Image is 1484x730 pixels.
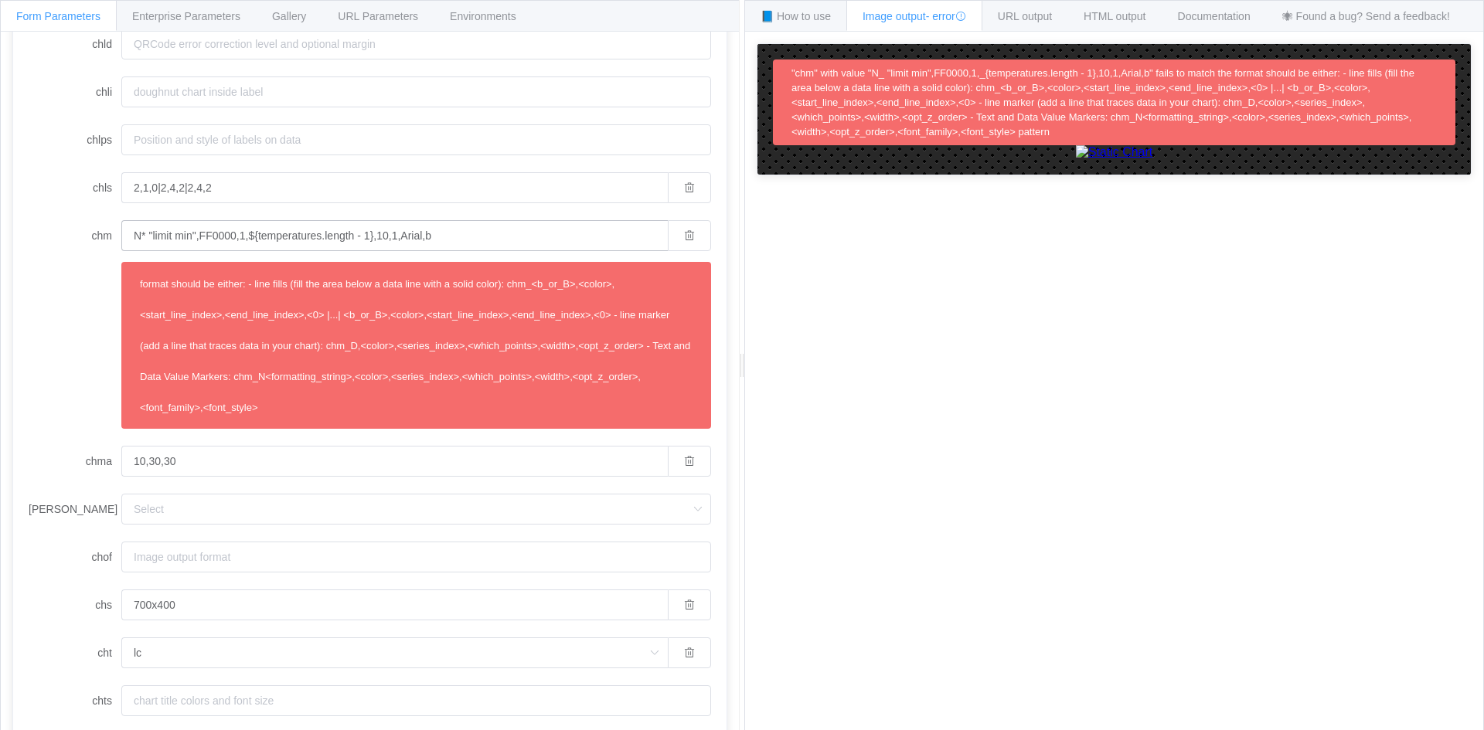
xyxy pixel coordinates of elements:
label: chm [29,220,121,251]
input: line thickness and solid/dashed style [121,172,668,203]
input: Position and style of labels on data [121,124,711,155]
input: chart title colors and font size [121,685,711,716]
input: QRCode error correction level and optional margin [121,29,711,59]
input: chart margins [121,446,668,477]
span: Enterprise Parameters [132,10,240,22]
label: [PERSON_NAME] [29,494,121,525]
label: cht [29,637,121,668]
input: Image output format [121,542,711,572]
span: 🕷 Found a bug? Send a feedback! [1282,10,1450,22]
label: chma [29,446,121,477]
label: chs [29,589,121,620]
label: chls [29,172,121,203]
span: Form Parameters [16,10,100,22]
label: chlps [29,124,121,155]
a: Static Chart [773,145,1455,159]
span: format should be either: - line fills (fill the area below a data line with a solid color): chm_<... [140,278,690,413]
span: Image output [863,10,966,22]
span: Documentation [1178,10,1251,22]
input: Chart size (<width>x<height>) [121,589,668,620]
img: Static Chart [1076,145,1153,159]
label: chli [29,76,121,107]
span: Environments [450,10,516,22]
span: URL output [998,10,1052,22]
span: 📘 How to use [761,10,831,22]
label: chld [29,29,121,59]
span: HTML output [1084,10,1145,22]
input: doughnut chart inside label [121,76,711,107]
span: - error [926,10,966,22]
span: "chm" with value "N_ "limit min",FF0000,1,_{temperatures.length - 1},10,1,Arial,b" fails to match... [791,67,1414,138]
span: URL Parameters [338,10,418,22]
input: compound charts and line fills [121,220,668,251]
label: chof [29,542,121,572]
label: chts [29,685,121,716]
input: Select [121,637,668,668]
span: Gallery [272,10,306,22]
input: Select [121,494,711,525]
